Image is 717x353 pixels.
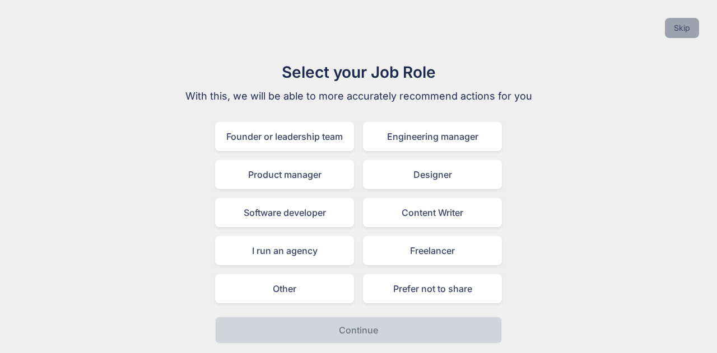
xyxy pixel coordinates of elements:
[215,236,354,265] div: I run an agency
[363,236,502,265] div: Freelancer
[215,160,354,189] div: Product manager
[215,274,354,303] div: Other
[363,122,502,151] div: Engineering manager
[215,317,502,343] button: Continue
[170,60,547,84] h1: Select your Job Role
[363,160,502,189] div: Designer
[215,122,354,151] div: Founder or leadership team
[170,88,547,104] p: With this, we will be able to more accurately recommend actions for you
[363,198,502,227] div: Content Writer
[363,274,502,303] div: Prefer not to share
[215,198,354,227] div: Software developer
[339,323,378,337] p: Continue
[665,18,699,38] button: Skip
